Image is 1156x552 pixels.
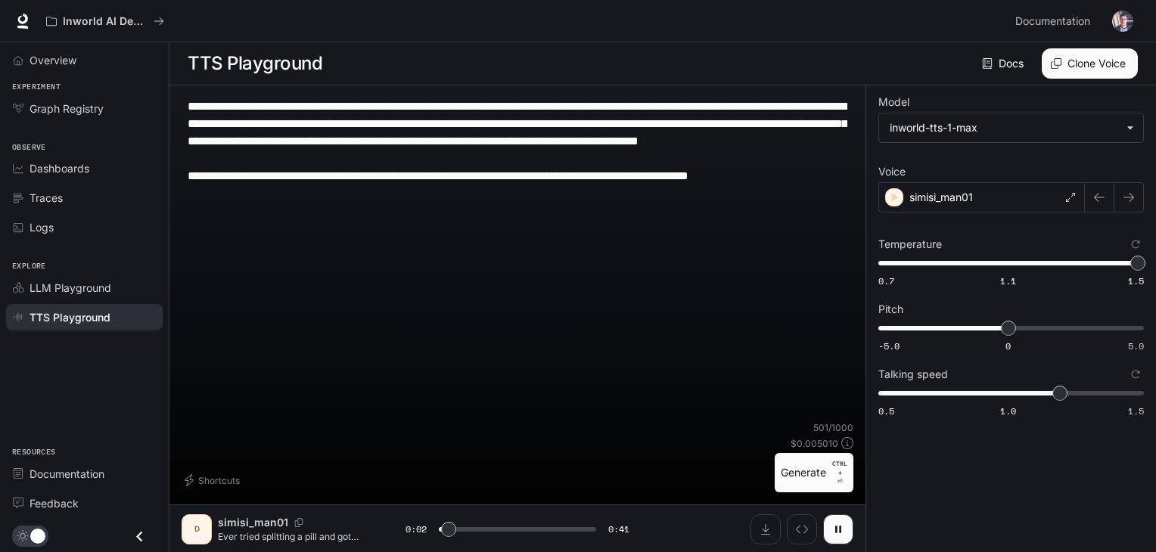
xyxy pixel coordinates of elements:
button: Download audio [750,514,781,544]
button: GenerateCTRL +⏎ [775,453,853,492]
span: Documentation [1015,12,1090,31]
a: Feedback [6,490,163,516]
div: inworld-tts-1-max [879,113,1143,142]
span: 0.7 [878,274,894,287]
a: Overview [6,47,163,73]
a: Traces [6,185,163,211]
a: LLM Playground [6,274,163,301]
a: Documentation [1009,6,1102,36]
p: 501 / 1000 [813,421,853,434]
p: ⏎ [832,459,847,486]
img: User avatar [1112,11,1133,32]
a: Graph Registry [6,95,163,122]
h1: TTS Playground [188,48,322,79]
span: 0 [1005,340,1011,352]
span: Dark mode toggle [30,527,45,544]
span: 1.1 [1000,274,1016,287]
span: Dashboards [30,160,89,176]
button: User avatar [1108,6,1138,36]
span: Overview [30,52,76,68]
span: 0:41 [608,522,629,537]
p: Model [878,97,909,107]
p: simisi_man01 [218,515,288,530]
p: Temperature [878,239,942,250]
span: 1.5 [1128,274,1144,287]
p: $ 0.005010 [791,437,838,450]
p: Ever tried splitting a pill and got crumbs everywhere? Or carried 5 pill bottles on a trip? Ugh,T... [218,530,369,543]
span: 1.0 [1000,405,1016,417]
button: Shortcuts [182,468,246,492]
div: inworld-tts-1-max [890,120,1119,135]
span: Feedback [30,495,79,511]
p: simisi_man01 [909,190,973,205]
button: Reset to default [1127,366,1144,383]
span: Graph Registry [30,101,104,116]
a: Logs [6,214,163,240]
p: Inworld AI Demos [63,15,148,28]
span: -5.0 [878,340,900,352]
p: Talking speed [878,369,948,380]
span: 0:02 [406,522,427,537]
button: Clone Voice [1042,48,1138,79]
button: Reset to default [1127,236,1144,253]
button: Inspect [787,514,817,544]
a: Documentation [6,461,163,487]
p: Voice [878,166,906,177]
p: CTRL + [832,459,847,477]
span: 5.0 [1128,340,1144,352]
a: Docs [979,48,1030,79]
a: Dashboards [6,155,163,181]
span: Traces [30,190,63,206]
a: TTS Playground [6,304,163,330]
span: 1.5 [1128,405,1144,417]
button: All workspaces [39,6,171,36]
span: LLM Playground [30,280,111,296]
p: Pitch [878,304,903,315]
div: D [185,517,209,541]
button: Copy Voice ID [288,518,309,527]
span: TTS Playground [30,309,110,325]
span: 0.5 [878,405,894,417]
span: Logs [30,219,54,235]
button: Close drawer [123,521,157,552]
span: Documentation [30,466,104,482]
